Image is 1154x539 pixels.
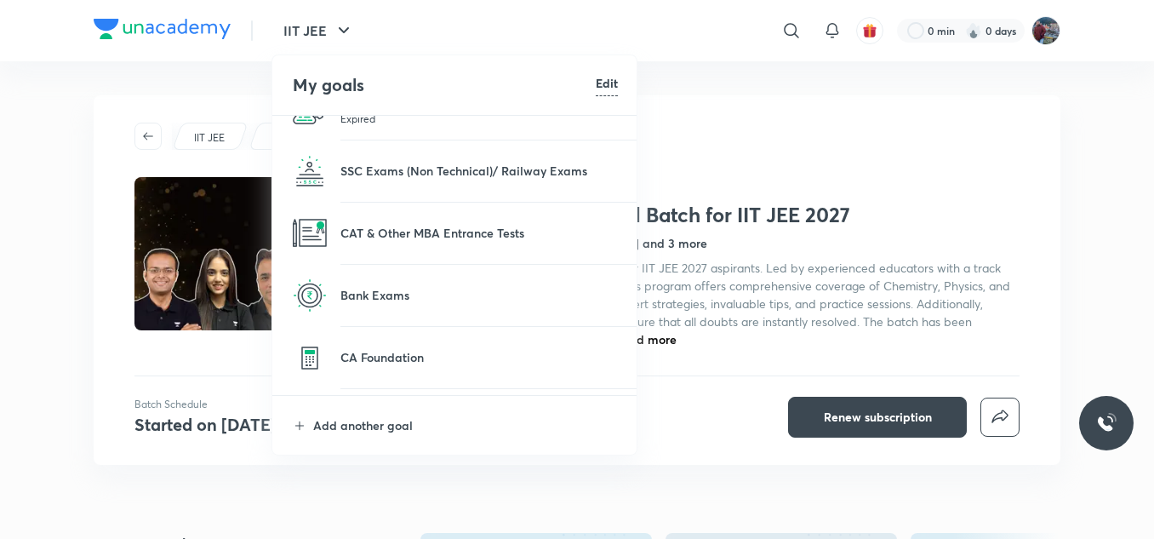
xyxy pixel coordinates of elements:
p: Add another goal [313,416,618,434]
h6: Edit [596,74,618,92]
img: CA Foundation [293,341,327,375]
p: CA Foundation [340,348,618,366]
img: CAT & Other MBA Entrance Tests [293,216,327,250]
p: Expired [340,110,618,127]
h4: My goals [293,72,596,98]
p: SSC Exams (Non Technical)/ Railway Exams [340,162,618,180]
img: Bank Exams [293,278,327,313]
img: SSC Exams (Non Technical)/ Railway Exams [293,154,327,188]
p: Bank Exams [340,286,618,304]
p: CAT & Other MBA Entrance Tests [340,224,618,242]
